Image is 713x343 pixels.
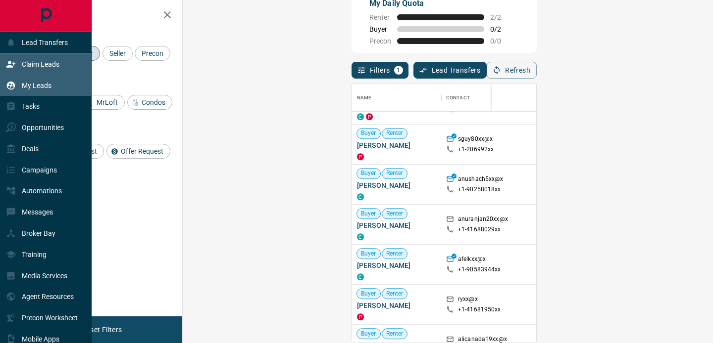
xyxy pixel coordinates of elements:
span: Buyer [357,290,380,298]
button: Lead Transfers [413,62,487,79]
span: Buyer [357,210,380,218]
div: Condos [127,95,172,110]
span: [PERSON_NAME] [357,260,436,270]
div: Name [357,84,372,112]
div: condos.ca [357,233,364,240]
span: [PERSON_NAME] [357,140,436,150]
span: Renter [369,13,391,21]
p: anuranjan20xx@x [458,215,508,225]
div: condos.ca [357,113,364,120]
p: +1- 28997973xx [458,105,501,114]
div: Seller [102,46,133,61]
p: +1- 206992xx [458,145,494,154]
p: ryxx@x [458,295,478,305]
div: MrLoft [82,95,125,110]
button: Filters1 [352,62,408,79]
p: anushach5xx@x [458,175,504,185]
span: Buyer [369,25,391,33]
span: Renter [382,330,407,338]
span: Renter [382,170,407,178]
button: Refresh [487,62,537,79]
div: Contact [441,84,520,112]
span: [PERSON_NAME] [357,300,436,310]
span: 2 / 2 [490,13,512,21]
span: MrLoft [93,98,121,106]
span: Precon [138,49,167,57]
span: Renter [382,290,407,298]
p: +1- 90258018xx [458,185,501,194]
span: Offer Request [117,147,167,155]
div: condos.ca [357,273,364,280]
p: +1- 90583944xx [458,265,501,274]
span: Renter [382,210,407,218]
span: Renter [382,129,407,138]
div: Name [352,84,441,112]
div: Precon [135,46,170,61]
span: 0 / 2 [490,25,512,33]
div: property.ca [357,313,364,320]
p: +1- 41688029xx [458,225,501,234]
span: Seller [106,49,129,57]
span: [PERSON_NAME] [357,180,436,190]
span: Precon [369,37,391,45]
div: property.ca [357,153,364,160]
span: Renter [382,250,407,258]
span: 0 / 0 [490,37,512,45]
p: afelkxx@x [458,255,486,265]
div: Contact [446,84,470,112]
div: Offer Request [106,144,170,159]
span: Buyer [357,250,380,258]
span: Condos [138,98,169,106]
span: [PERSON_NAME] [357,220,436,230]
span: Buyer [357,170,380,178]
p: +1- 41681950xx [458,305,501,314]
span: 1 [395,67,402,74]
p: sguy80xx@x [458,135,493,145]
button: Reset Filters [75,321,128,338]
div: property.ca [366,113,373,120]
span: Buyer [357,129,380,138]
span: Buyer [357,330,380,338]
h2: Filters [32,10,172,22]
div: condos.ca [357,193,364,200]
